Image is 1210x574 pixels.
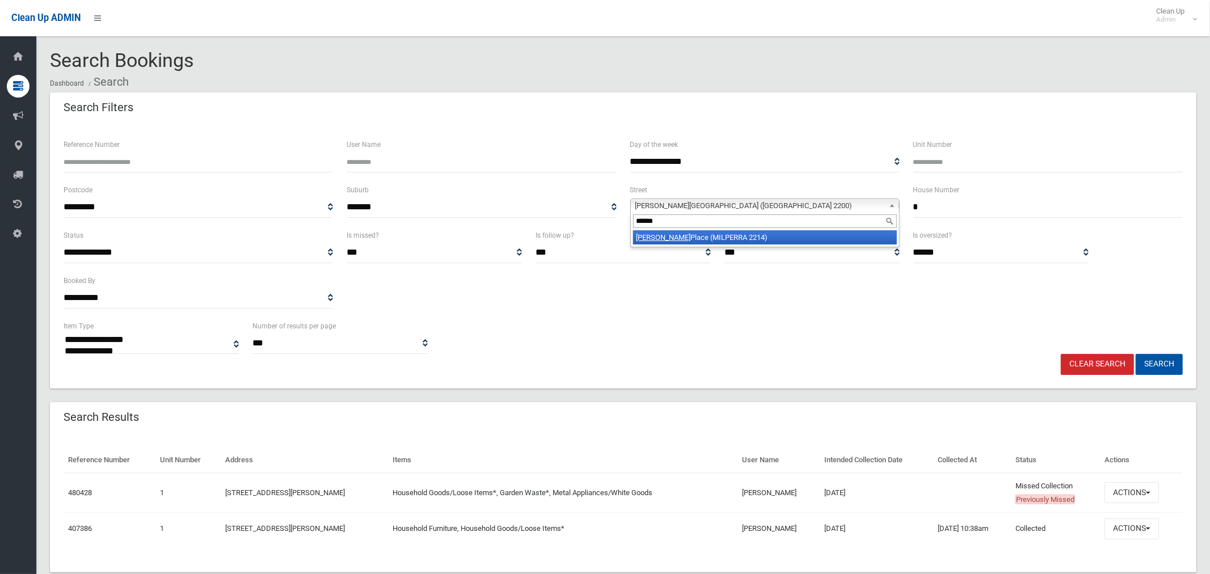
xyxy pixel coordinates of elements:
td: Household Furniture, Household Goods/Loose Items* [388,512,737,545]
td: [DATE] [820,512,933,545]
label: Booked By [64,275,95,287]
td: [PERSON_NAME] [737,512,820,545]
span: Clean Up [1150,7,1196,24]
td: [DATE] [820,473,933,513]
label: Is missed? [347,229,379,242]
header: Search Filters [50,96,147,119]
td: [PERSON_NAME] [737,473,820,513]
button: Search [1136,354,1183,375]
li: Place (MILPERRA 2214) [633,230,897,244]
a: 480428 [68,488,92,497]
td: Missed Collection [1011,473,1100,513]
label: User Name [347,138,381,151]
a: Dashboard [50,79,84,87]
th: Reference Number [64,448,155,473]
a: Clear Search [1061,354,1134,375]
th: Status [1011,448,1100,473]
small: Admin [1156,15,1184,24]
label: Is follow up? [536,229,574,242]
td: Collected [1011,512,1100,545]
td: 1 [155,512,220,545]
span: Clean Up ADMIN [11,12,81,23]
label: Reference Number [64,138,120,151]
a: [STREET_ADDRESS][PERSON_NAME] [225,488,345,497]
th: Address [221,448,388,473]
span: Previously Missed [1015,495,1075,504]
td: [DATE] 10:38am [934,512,1011,545]
label: Number of results per page [252,320,336,332]
label: Suburb [347,184,369,196]
li: Search [86,71,129,92]
a: 407386 [68,524,92,533]
button: Actions [1104,518,1159,539]
a: [STREET_ADDRESS][PERSON_NAME] [225,524,345,533]
header: Search Results [50,406,153,428]
td: 1 [155,473,220,513]
label: Unit Number [913,138,952,151]
label: Status [64,229,83,242]
label: Day of the week [630,138,678,151]
label: Is oversized? [913,229,952,242]
td: Household Goods/Loose Items*, Garden Waste*, Metal Appliances/White Goods [388,473,737,513]
th: Collected At [934,448,1011,473]
th: Unit Number [155,448,220,473]
span: Search Bookings [50,49,194,71]
th: User Name [737,448,820,473]
th: Actions [1100,448,1183,473]
label: Postcode [64,184,92,196]
th: Items [388,448,737,473]
th: Intended Collection Date [820,448,933,473]
label: House Number [913,184,960,196]
label: Street [630,184,648,196]
label: Item Type [64,320,94,332]
em: [PERSON_NAME] [636,233,691,242]
span: [PERSON_NAME][GEOGRAPHIC_DATA] ([GEOGRAPHIC_DATA] 2200) [635,199,884,213]
button: Actions [1104,482,1159,503]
